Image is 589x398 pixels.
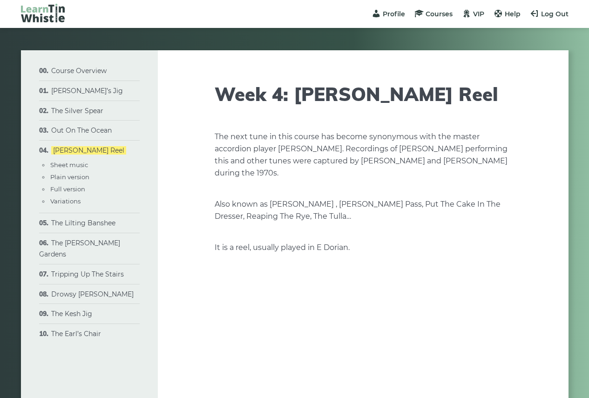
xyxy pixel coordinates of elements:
[372,10,405,18] a: Profile
[414,10,453,18] a: Courses
[462,10,484,18] a: VIP
[51,290,134,298] a: Drowsy [PERSON_NAME]
[51,310,92,318] a: The Kesh Jig
[51,219,115,227] a: The Lilting Banshee
[51,67,107,75] a: Course Overview
[51,87,123,95] a: [PERSON_NAME]’s Jig
[51,146,126,155] a: [PERSON_NAME] Reel
[426,10,453,18] span: Courses
[21,4,65,22] img: LearnTinWhistle.com
[50,173,89,181] a: Plain version
[530,10,569,18] a: Log Out
[50,197,81,205] a: Variations
[50,185,85,193] a: Full version
[39,239,120,258] a: The [PERSON_NAME] Gardens
[51,107,103,115] a: The Silver Spear
[541,10,569,18] span: Log Out
[215,131,512,179] p: The next tune in this course has become synonymous with the master accordion player [PERSON_NAME]...
[494,10,521,18] a: Help
[473,10,484,18] span: VIP
[51,126,112,135] a: Out On The Ocean
[50,161,88,169] a: Sheet music
[215,83,512,105] h1: Week 4: [PERSON_NAME] Reel
[51,270,124,278] a: Tripping Up The Stairs
[51,330,101,338] a: The Earl’s Chair
[505,10,521,18] span: Help
[215,198,512,223] p: Also known as [PERSON_NAME] , [PERSON_NAME] Pass, Put The Cake In The Dresser, Reaping The Rye, T...
[215,242,512,254] p: It is a reel, usually played in E Dorian.
[383,10,405,18] span: Profile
